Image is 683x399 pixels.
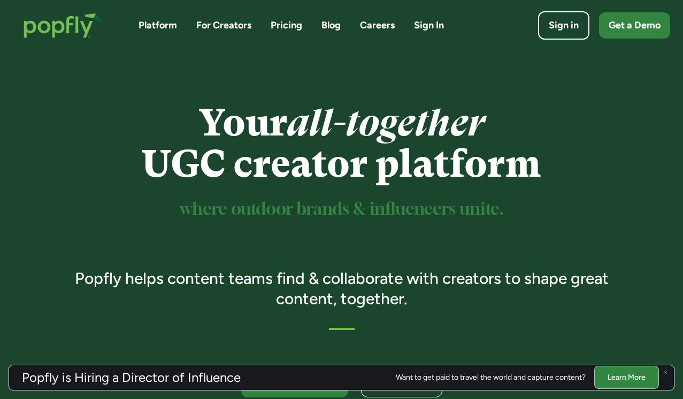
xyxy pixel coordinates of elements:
a: Sign in [538,11,589,40]
a: Learn More [594,366,659,389]
a: Blog [321,19,341,32]
a: Pricing [271,19,302,32]
em: all-together [287,101,485,145]
a: Get a Demo [599,12,670,39]
h3: Popfly helps content teams find & collaborate with creators to shape great content, together. [59,268,624,308]
a: For Creators [196,19,251,32]
div: Want to get paid to travel the world and capture content? [396,373,586,382]
div: Get a Demo [609,19,661,32]
div: Sign in [549,19,579,32]
h3: Popfly is Hiring a Director of Influence [22,371,241,384]
a: Careers [360,19,395,32]
sup: where outdoor brands & influencers unite. [180,201,504,218]
a: Sign In [414,19,444,32]
a: Platform [139,19,177,32]
h1: Your UGC creator platform [59,102,624,185]
a: home [13,2,113,49]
